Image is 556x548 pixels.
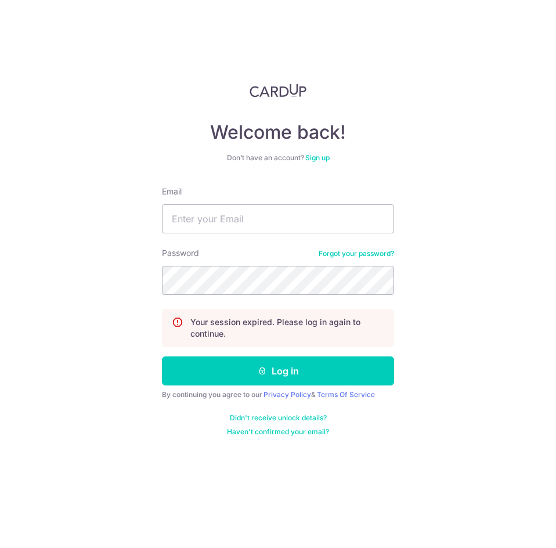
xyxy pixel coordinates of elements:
[162,186,182,197] label: Email
[250,84,306,98] img: CardUp Logo
[162,204,394,233] input: Enter your Email
[263,390,311,399] a: Privacy Policy
[319,249,394,258] a: Forgot your password?
[162,356,394,385] button: Log in
[305,153,330,162] a: Sign up
[190,316,384,340] p: Your session expired. Please log in again to continue.
[162,121,394,144] h4: Welcome back!
[227,427,329,437] a: Haven't confirmed your email?
[317,390,375,399] a: Terms Of Service
[162,153,394,163] div: Don’t have an account?
[162,247,199,259] label: Password
[230,413,327,423] a: Didn't receive unlock details?
[162,390,394,399] div: By continuing you agree to our &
